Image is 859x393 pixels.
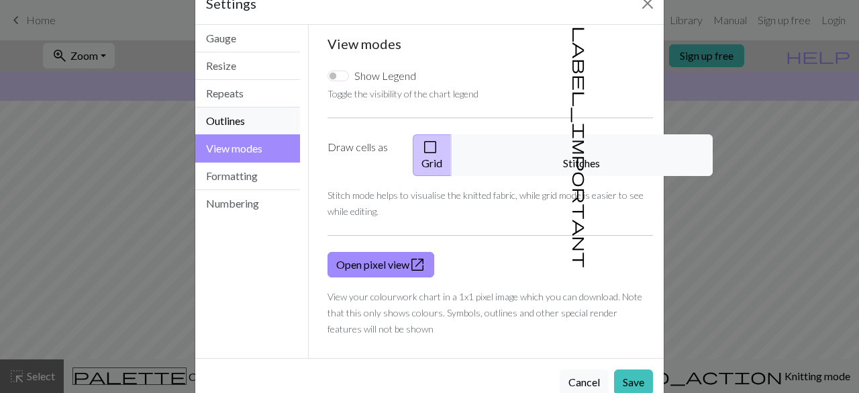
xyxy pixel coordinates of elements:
[451,134,713,176] button: Stitches
[195,25,300,52] button: Gauge
[195,52,300,80] button: Resize
[195,190,300,217] button: Numbering
[422,138,438,157] span: check_box_outline_blank
[413,134,452,176] button: Grid
[195,80,300,107] button: Repeats
[327,189,644,217] small: Stitch mode helps to visualise the knitted fabric, while grid mode is easier to see while editing.
[409,255,425,274] span: open_in_new
[195,163,300,190] button: Formatting
[327,36,654,52] h5: View modes
[571,26,590,268] span: label_important
[327,88,478,99] small: Toggle the visibility of the chart legend
[354,68,416,84] label: Show Legend
[327,291,642,335] small: View your colourwork chart in a 1x1 pixel image which you can download. Note that this only shows...
[195,107,300,135] button: Outlines
[319,134,405,176] label: Draw cells as
[195,134,300,163] button: View modes
[327,252,434,277] a: Open pixel view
